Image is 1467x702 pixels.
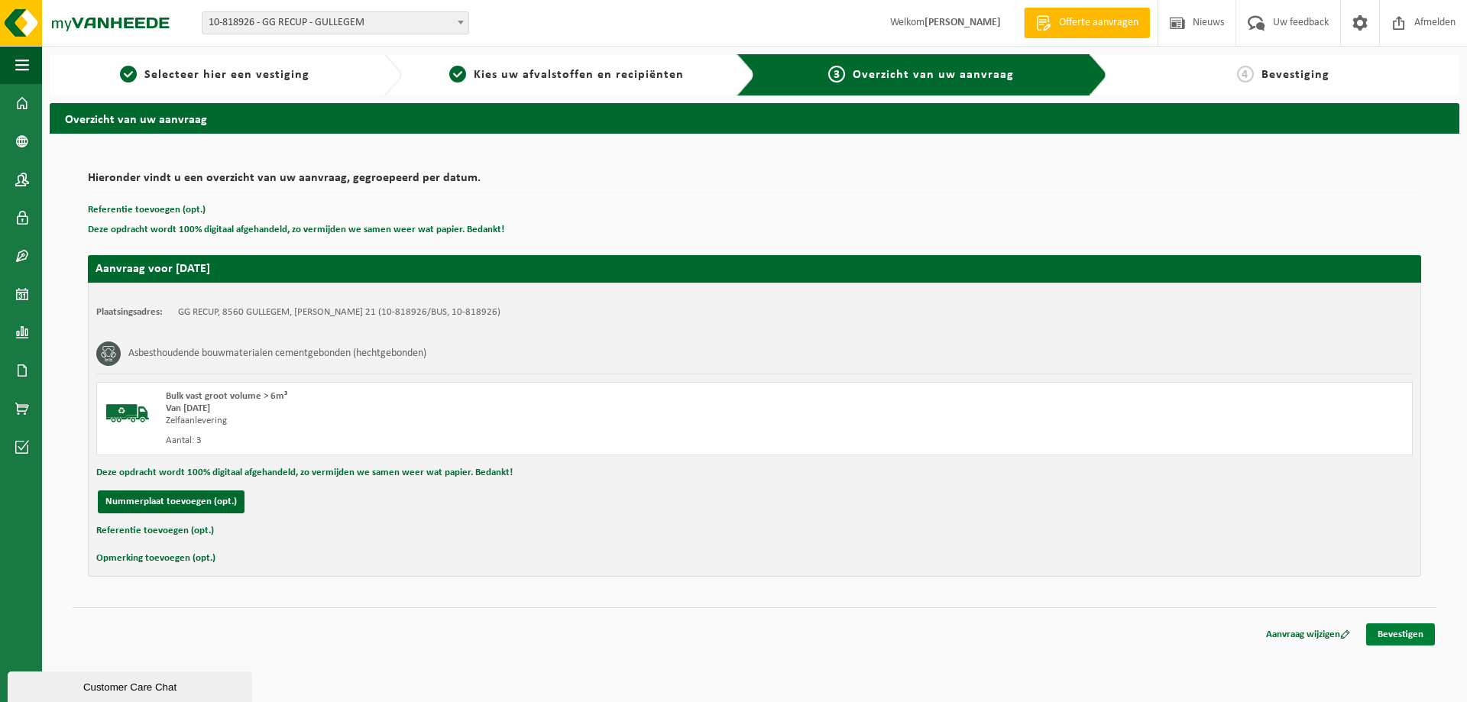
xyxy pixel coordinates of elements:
a: Aanvraag wijzigen [1255,623,1362,645]
h2: Overzicht van uw aanvraag [50,103,1459,133]
a: Offerte aanvragen [1024,8,1150,38]
strong: Van [DATE] [166,403,210,413]
strong: Plaatsingsadres: [96,307,163,317]
strong: [PERSON_NAME] [925,17,1001,28]
td: GG RECUP, 8560 GULLEGEM, [PERSON_NAME] 21 (10-818926/BUS, 10-818926) [178,306,500,319]
span: 10-818926 - GG RECUP - GULLEGEM [202,11,469,34]
span: Offerte aanvragen [1055,15,1142,31]
a: Bevestigen [1366,623,1435,645]
button: Deze opdracht wordt 100% digitaal afgehandeld, zo vermijden we samen weer wat papier. Bedankt! [88,220,504,240]
span: 2 [449,66,466,82]
button: Deze opdracht wordt 100% digitaal afgehandeld, zo vermijden we samen weer wat papier. Bedankt! [96,463,513,483]
strong: Aanvraag voor [DATE] [96,263,210,275]
img: BL-SO-LV.png [105,390,151,436]
span: Overzicht van uw aanvraag [853,69,1014,81]
span: Bevestiging [1261,69,1329,81]
button: Nummerplaat toevoegen (opt.) [98,490,244,513]
button: Referentie toevoegen (opt.) [96,521,214,541]
button: Opmerking toevoegen (opt.) [96,548,215,568]
a: 1Selecteer hier een vestiging [57,66,371,84]
div: Zelfaanlevering [166,415,816,427]
span: Bulk vast groot volume > 6m³ [166,391,287,401]
h2: Hieronder vindt u een overzicht van uw aanvraag, gegroepeerd per datum. [88,172,1421,192]
a: 2Kies uw afvalstoffen en recipiënten [410,66,724,84]
iframe: chat widget [8,668,255,702]
span: 10-818926 - GG RECUP - GULLEGEM [202,12,468,34]
span: 3 [828,66,845,82]
button: Referentie toevoegen (opt.) [88,200,206,220]
span: Selecteer hier een vestiging [144,69,309,81]
span: 4 [1237,66,1254,82]
div: Aantal: 3 [166,435,816,447]
span: 1 [120,66,137,82]
h3: Asbesthoudende bouwmaterialen cementgebonden (hechtgebonden) [128,341,426,366]
span: Kies uw afvalstoffen en recipiënten [474,69,684,81]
